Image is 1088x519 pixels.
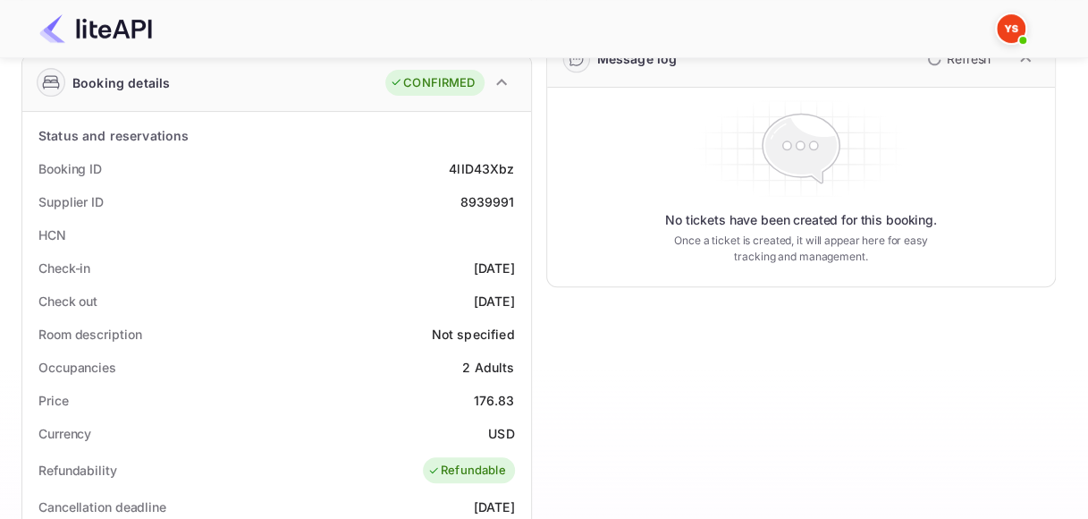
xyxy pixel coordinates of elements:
div: Check-in [38,259,90,277]
div: USD [488,424,514,443]
button: Refresh [916,45,998,73]
img: LiteAPI Logo [39,14,152,43]
div: CONFIRMED [390,74,475,92]
div: Check out [38,292,97,311]
div: Status and reservations [38,126,189,145]
div: Room description [38,325,141,344]
div: 8939991 [460,192,514,211]
div: HCN [38,225,66,244]
div: [DATE] [474,498,515,516]
div: Booking details [72,73,170,92]
div: [DATE] [474,292,515,311]
p: Once a ticket is created, it will appear here for easy tracking and management. [665,233,937,265]
div: Refundability [38,461,117,480]
div: [DATE] [474,259,515,277]
div: Booking ID [38,159,102,178]
div: Price [38,391,69,410]
p: No tickets have been created for this booking. [665,211,937,229]
div: 2 Adults [462,358,514,377]
div: Message log [597,49,678,68]
div: Cancellation deadline [38,498,166,516]
div: Currency [38,424,91,443]
img: Yandex Support [997,14,1025,43]
div: Not specified [432,325,515,344]
div: 176.83 [474,391,515,410]
div: Supplier ID [38,192,104,211]
p: Refresh [947,49,991,68]
div: Occupancies [38,358,116,377]
div: 4lID43Xbz [449,159,514,178]
div: Refundable [427,462,506,480]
